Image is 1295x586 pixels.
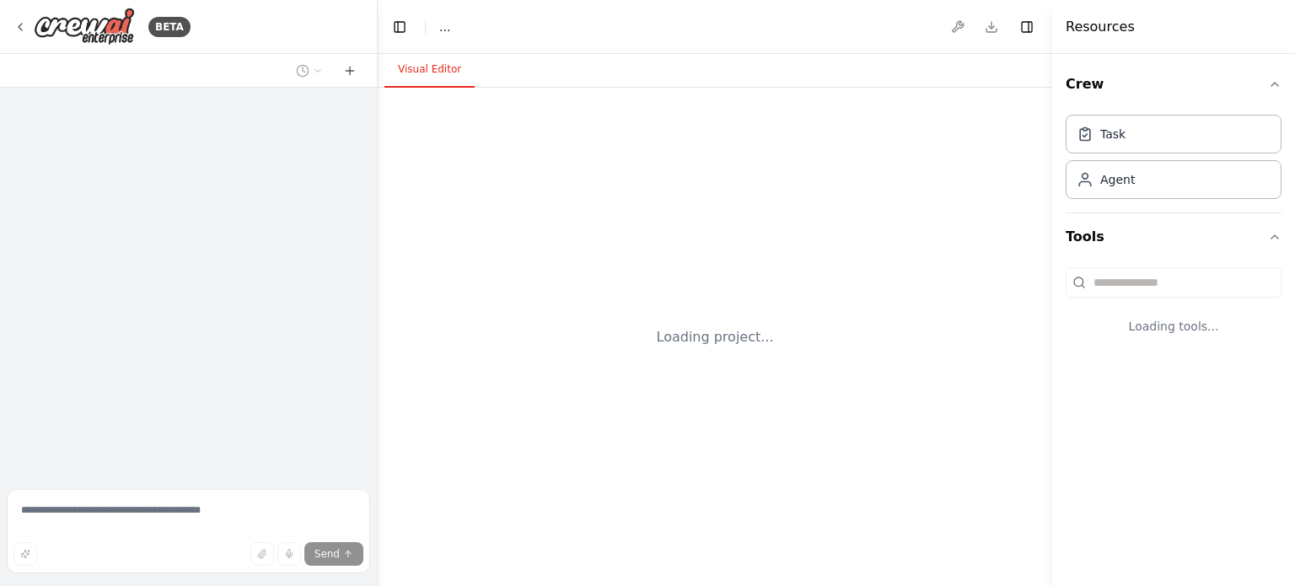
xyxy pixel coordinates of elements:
[336,61,363,81] button: Start a new chat
[1100,126,1126,142] div: Task
[384,52,475,88] button: Visual Editor
[34,8,135,46] img: Logo
[1066,213,1282,261] button: Tools
[1066,304,1282,348] div: Loading tools...
[1100,171,1135,188] div: Agent
[250,542,274,566] button: Upload files
[388,15,411,39] button: Hide left sidebar
[1015,15,1039,39] button: Hide right sidebar
[289,61,330,81] button: Switch to previous chat
[439,19,450,35] nav: breadcrumb
[277,542,301,566] button: Click to speak your automation idea
[1066,17,1135,37] h4: Resources
[1066,61,1282,108] button: Crew
[1066,261,1282,362] div: Tools
[304,542,363,566] button: Send
[657,327,774,347] div: Loading project...
[439,19,450,35] span: ...
[148,17,191,37] div: BETA
[314,547,340,561] span: Send
[1066,108,1282,212] div: Crew
[13,542,37,566] button: Improve this prompt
